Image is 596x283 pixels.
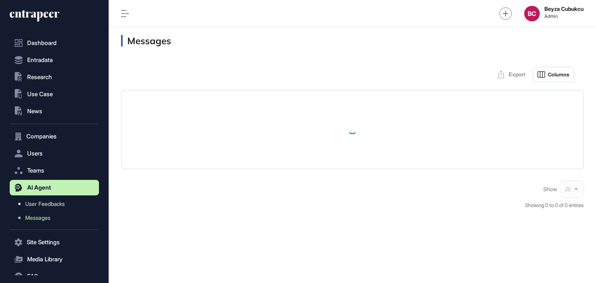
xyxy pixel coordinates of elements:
[10,163,99,178] button: Teams
[27,108,42,114] span: News
[27,256,62,262] span: Media Library
[544,6,584,12] strong: Beyza Cubukcu
[25,215,50,221] span: Messages
[27,150,43,157] span: Users
[524,6,540,21] button: BC
[27,167,44,174] span: Teams
[27,91,53,97] span: Use Case
[10,129,99,144] button: Companies
[14,211,99,225] a: Messages
[544,14,584,19] span: Admin
[27,57,53,63] span: Entradata
[14,197,99,211] a: User Feedbacks
[10,52,99,68] button: Entradata
[10,86,99,102] button: Use Case
[494,67,530,82] button: Export
[27,185,51,191] span: AI Agent
[10,146,99,161] button: Users
[27,74,52,80] span: Research
[27,239,60,245] span: Site Settings
[10,235,99,250] button: Site Settings
[10,69,99,85] button: Research
[10,180,99,195] button: AI Agent
[533,67,574,82] button: Columns
[10,104,99,119] button: News
[525,202,584,209] div: Showing 0 to 0 of 0 entries
[25,201,65,207] span: User Feedbacks
[27,40,57,46] span: Dashboard
[26,133,57,140] span: Companies
[121,35,584,47] h3: Messages
[10,252,99,267] button: Media Library
[27,273,38,280] span: FAQ
[548,72,569,78] span: Columns
[543,186,557,192] span: Show
[10,35,99,51] a: Dashboard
